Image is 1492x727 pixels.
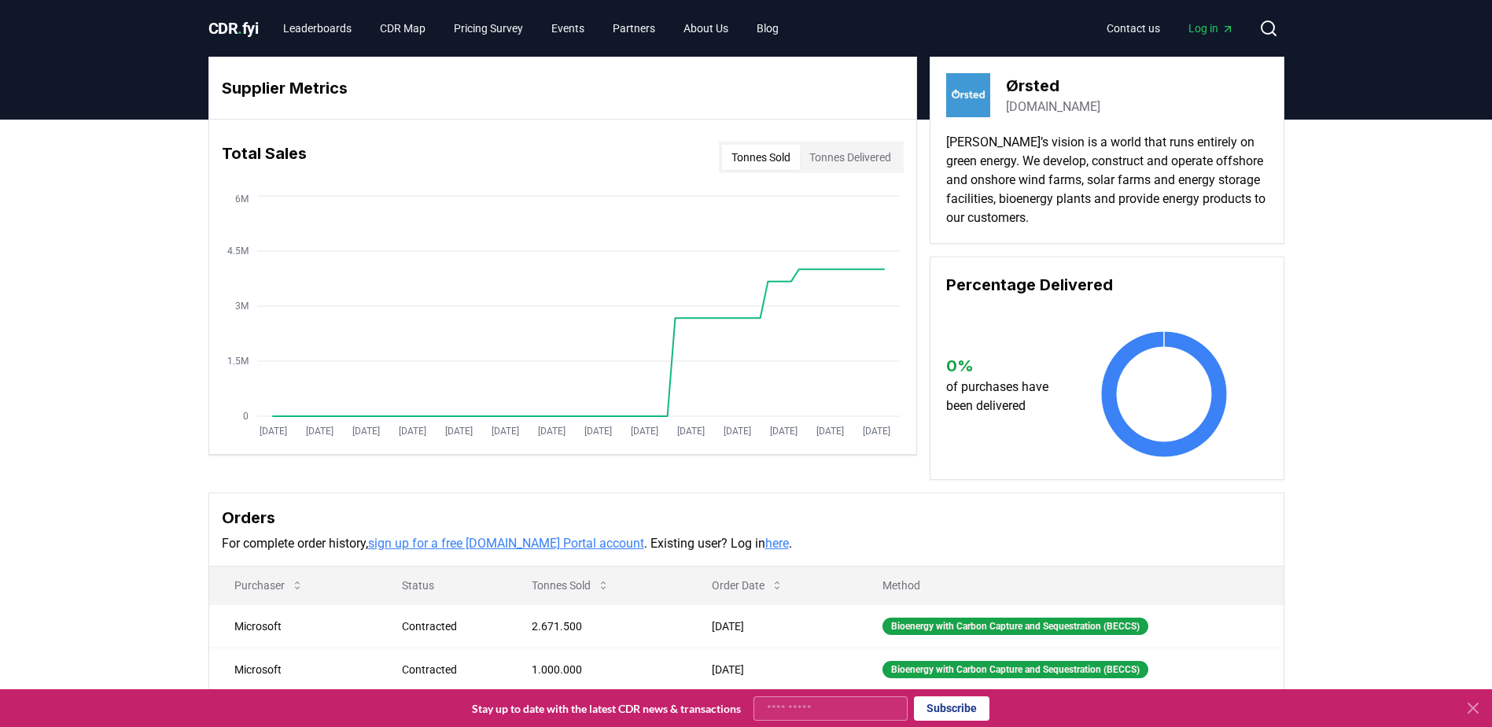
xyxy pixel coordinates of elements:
[271,14,364,42] a: Leaderboards
[402,662,494,677] div: Contracted
[699,570,796,601] button: Order Date
[537,426,565,437] tspan: [DATE]
[208,17,259,39] a: CDR.fyi
[227,245,249,256] tspan: 4.5M
[352,426,379,437] tspan: [DATE]
[744,14,791,42] a: Blog
[222,570,316,601] button: Purchaser
[1094,14,1247,42] nav: Main
[946,378,1063,415] p: of purchases have been delivered
[1094,14,1173,42] a: Contact us
[209,648,377,691] td: Microsoft
[507,648,687,691] td: 1.000.000
[519,570,622,601] button: Tonnes Sold
[271,14,791,42] nav: Main
[1188,20,1234,36] span: Log in
[800,145,901,170] button: Tonnes Delivered
[389,578,494,593] p: Status
[769,426,797,437] tspan: [DATE]
[1176,14,1247,42] a: Log in
[882,661,1148,678] div: Bioenergy with Carbon Capture and Sequestration (BECCS)
[676,426,704,437] tspan: [DATE]
[222,142,307,173] h3: Total Sales
[402,618,494,634] div: Contracted
[584,426,611,437] tspan: [DATE]
[723,426,750,437] tspan: [DATE]
[235,301,249,312] tspan: 3M
[539,14,597,42] a: Events
[222,506,1271,530] h3: Orders
[816,426,843,437] tspan: [DATE]
[367,14,438,42] a: CDR Map
[687,648,857,691] td: [DATE]
[444,426,472,437] tspan: [DATE]
[765,536,789,551] a: here
[507,604,687,648] td: 2.671.500
[368,536,644,551] a: sign up for a free [DOMAIN_NAME] Portal account
[600,14,668,42] a: Partners
[398,426,425,437] tspan: [DATE]
[870,578,1270,593] p: Method
[946,73,990,117] img: Ørsted-logo
[238,19,242,38] span: .
[630,426,658,437] tspan: [DATE]
[227,356,249,367] tspan: 1.5M
[222,534,1271,553] p: For complete order history, . Existing user? Log in .
[862,426,890,437] tspan: [DATE]
[946,354,1063,378] h3: 0 %
[722,145,800,170] button: Tonnes Sold
[1006,74,1100,98] h3: Ørsted
[882,618,1148,635] div: Bioenergy with Carbon Capture and Sequestration (BECCS)
[235,194,249,205] tspan: 6M
[259,426,286,437] tspan: [DATE]
[222,76,904,100] h3: Supplier Metrics
[1006,98,1100,116] a: [DOMAIN_NAME]
[946,133,1268,227] p: [PERSON_NAME]’s vision is a world that runs entirely on green energy. We develop, construct and o...
[305,426,333,437] tspan: [DATE]
[208,19,259,38] span: CDR fyi
[671,14,741,42] a: About Us
[209,604,377,648] td: Microsoft
[491,426,518,437] tspan: [DATE]
[441,14,536,42] a: Pricing Survey
[946,273,1268,297] h3: Percentage Delivered
[687,604,857,648] td: [DATE]
[243,411,249,422] tspan: 0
